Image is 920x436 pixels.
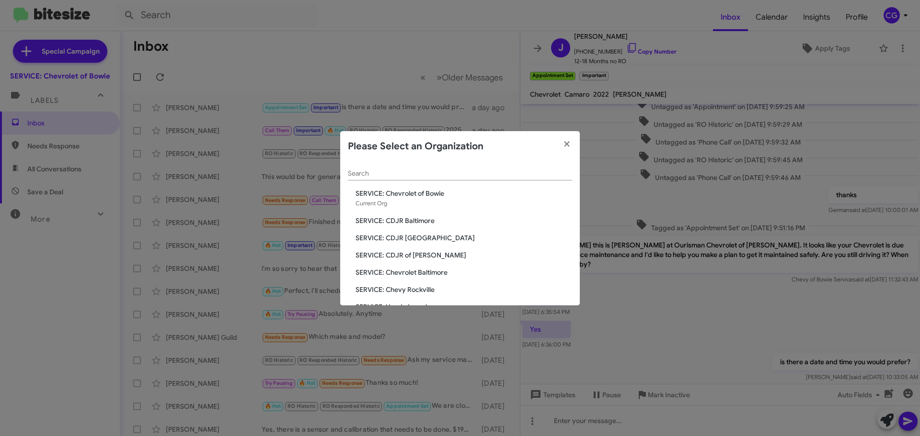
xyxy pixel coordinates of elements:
span: Current Org [356,200,387,207]
span: SERVICE: Chevy Rockville [356,285,572,294]
span: SERVICE: Chevrolet Baltimore [356,268,572,277]
span: SERVICE: CDJR [GEOGRAPHIC_DATA] [356,233,572,243]
span: SERVICE: CDJR of [PERSON_NAME] [356,250,572,260]
h2: Please Select an Organization [348,139,483,154]
span: SERVICE: CDJR Baltimore [356,216,572,225]
span: SERVICE: Chevrolet of Bowie [356,189,572,198]
span: SERVICE: Honda Laurel [356,302,572,312]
